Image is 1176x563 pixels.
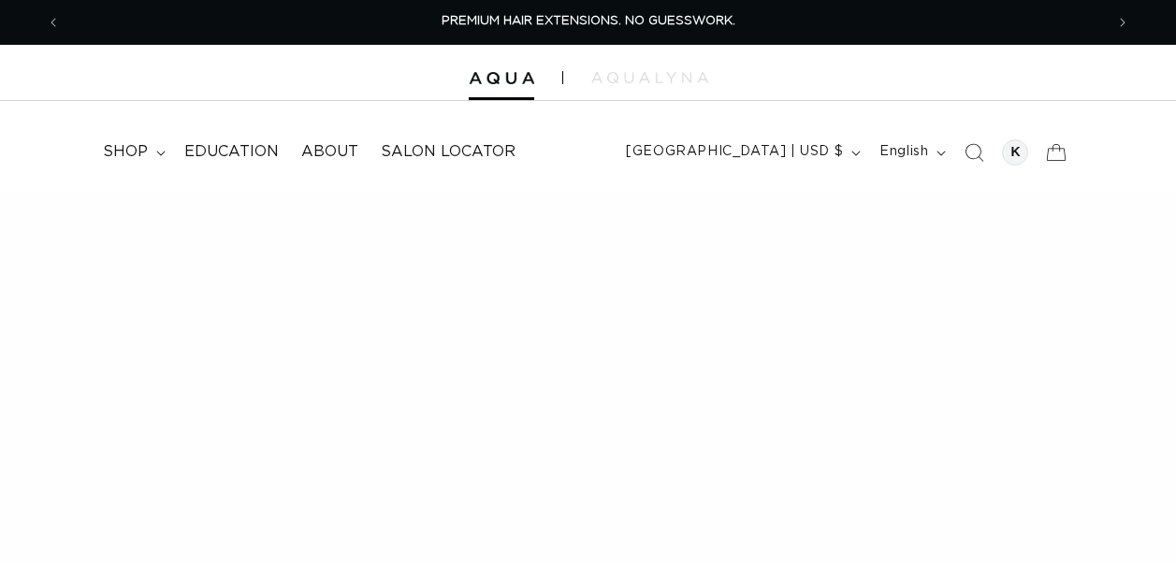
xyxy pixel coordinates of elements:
span: PREMIUM HAIR EXTENSIONS. NO GUESSWORK. [442,15,735,27]
a: About [290,131,370,173]
summary: Search [953,132,995,173]
summary: shop [92,131,173,173]
button: [GEOGRAPHIC_DATA] | USD $ [615,135,868,170]
a: Salon Locator [370,131,527,173]
p: On-Demand Education, On Your Schedule [112,310,749,437]
span: [GEOGRAPHIC_DATA] | USD $ [626,142,843,162]
a: Education [173,131,290,173]
button: Previous announcement [33,5,74,40]
p: Instant access to our most popular extension trainings, technique refreshers,and printable resour... [112,446,655,513]
img: aqualyna.com [591,72,708,83]
span: About [301,142,358,162]
span: English [879,142,928,162]
button: English [868,135,953,170]
span: Salon Locator [381,142,515,162]
button: Next announcement [1102,5,1143,40]
span: Education [184,142,279,162]
img: Aqua Hair Extensions [469,72,534,85]
span: shop [103,142,148,162]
